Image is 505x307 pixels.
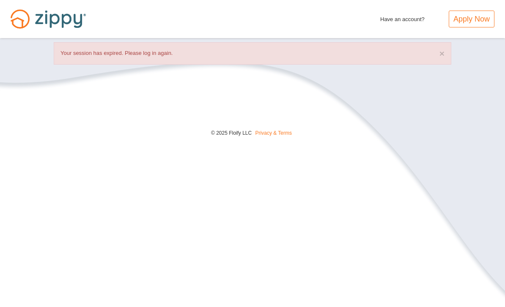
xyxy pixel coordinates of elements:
[439,49,445,58] button: ×
[255,130,292,136] a: Privacy & Terms
[380,11,425,24] span: Have an account?
[54,42,451,65] div: Your session has expired. Please log in again.
[211,130,252,136] span: © 2025 Floify LLC
[449,11,494,27] a: Apply Now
